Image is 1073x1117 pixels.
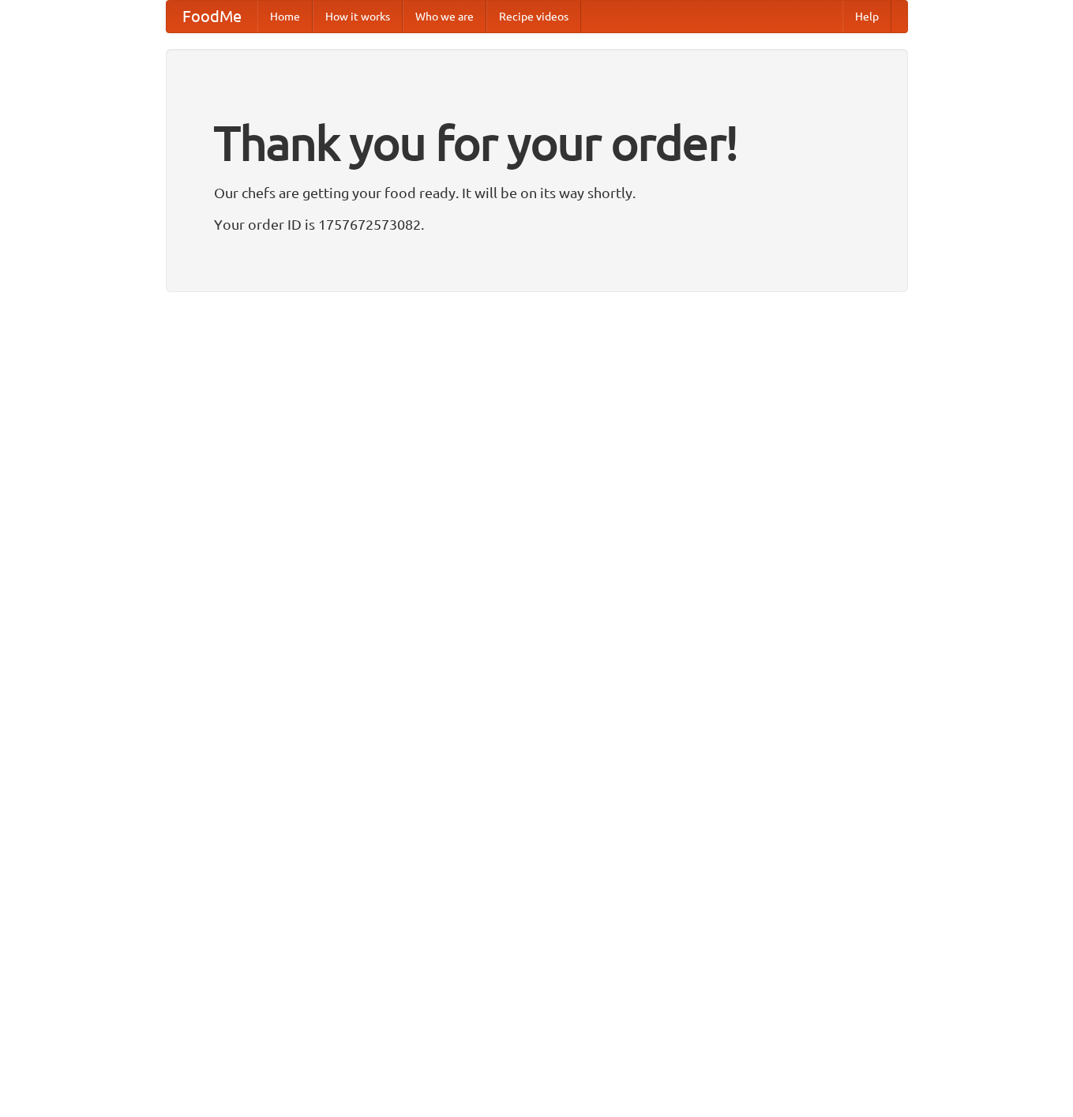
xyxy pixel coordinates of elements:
a: How it works [313,1,403,32]
a: Home [257,1,313,32]
a: FoodMe [167,1,257,32]
p: Your order ID is 1757672573082. [214,212,860,236]
p: Our chefs are getting your food ready. It will be on its way shortly. [214,181,860,204]
a: Recipe videos [486,1,581,32]
a: Help [842,1,891,32]
h1: Thank you for your order! [214,105,860,181]
a: Who we are [403,1,486,32]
